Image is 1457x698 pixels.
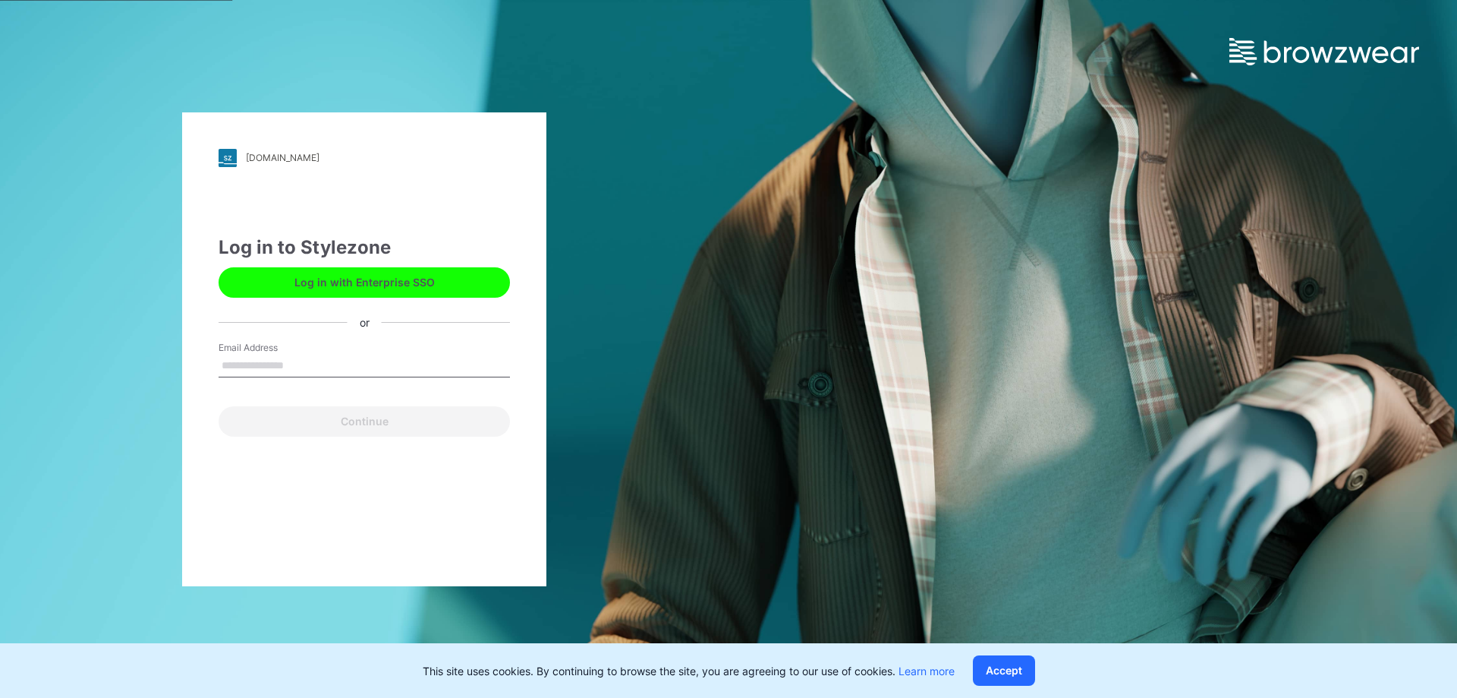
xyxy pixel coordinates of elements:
[219,149,237,167] img: stylezone-logo.562084cfcfab977791bfbf7441f1a819.svg
[219,234,510,261] div: Log in to Stylezone
[423,663,955,679] p: This site uses cookies. By continuing to browse the site, you are agreeing to our use of cookies.
[348,314,382,330] div: or
[219,341,325,355] label: Email Address
[219,267,510,298] button: Log in with Enterprise SSO
[246,152,319,163] div: [DOMAIN_NAME]
[973,655,1035,686] button: Accept
[219,149,510,167] a: [DOMAIN_NAME]
[898,665,955,677] a: Learn more
[1229,38,1419,65] img: browzwear-logo.e42bd6dac1945053ebaf764b6aa21510.svg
